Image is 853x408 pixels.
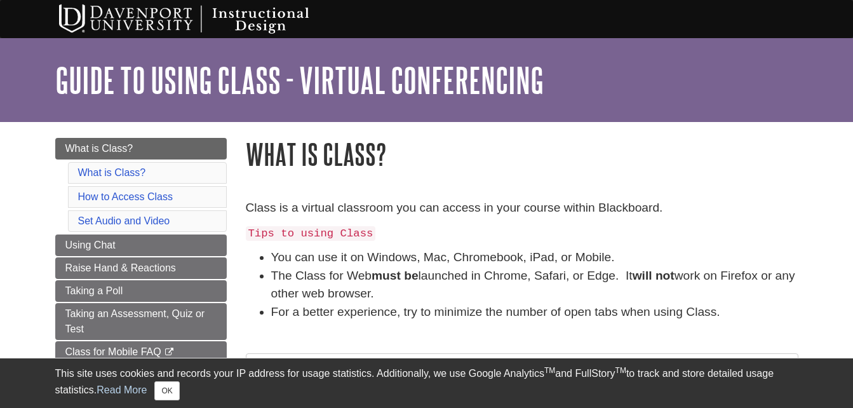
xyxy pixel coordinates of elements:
[55,138,227,160] a: What is Class?
[55,366,798,400] div: This site uses cookies and records your IP address for usage statistics. Additionally, we use Goo...
[55,303,227,340] a: Taking an Assessment, Quiz or Test
[78,191,173,202] a: How to Access Class
[271,267,798,304] li: The Class for Web launched in Chrome, Safari, or Edge. It work on Firefox or any other web browser.
[246,138,798,170] h1: What is Class?
[55,341,227,363] a: Class for Mobile FAQ
[78,215,170,226] a: Set Audio and Video
[65,262,176,273] span: Raise Hand & Reactions
[65,143,133,154] span: What is Class?
[65,346,161,357] span: Class for Mobile FAQ
[97,384,147,395] a: Read More
[65,240,116,250] span: Using Chat
[544,366,555,375] sup: TM
[55,280,227,302] a: Taking a Poll
[271,248,798,267] li: You can use it on Windows, Mac, Chromebook, iPad, or Mobile.
[164,348,175,357] i: This link opens in a new window
[633,269,675,282] strong: will not
[154,381,179,400] button: Close
[271,303,798,322] li: For a better experience, try to minimize the number of open tabs when using Class.
[78,167,146,178] a: What is Class?
[246,199,798,217] p: Class is a virtual classroom you can access in your course within Blackboard.
[49,3,354,35] img: Davenport University Instructional Design
[55,235,227,256] a: Using Chat
[55,60,544,100] a: Guide to Using Class - Virtual Conferencing
[246,226,376,241] code: Tips to using Class
[65,308,205,334] span: Taking an Assessment, Quiz or Test
[246,354,798,388] h2: How to Access Class
[55,257,227,279] a: Raise Hand & Reactions
[372,269,419,282] strong: must be
[65,285,123,296] span: Taking a Poll
[615,366,626,375] sup: TM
